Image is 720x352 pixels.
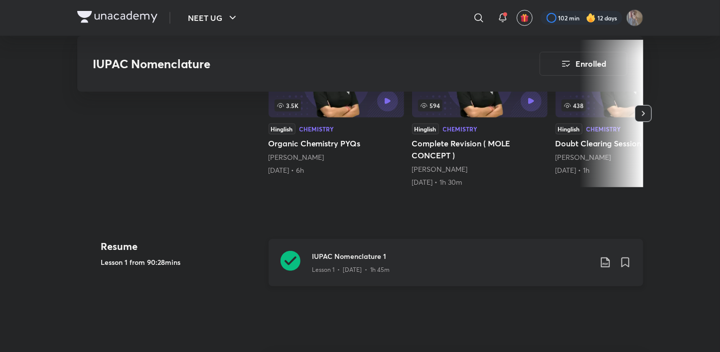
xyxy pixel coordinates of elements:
img: Company Logo [77,11,157,23]
div: Anushka Choudhary [556,152,691,162]
div: Anushka Choudhary [269,152,404,162]
div: 10th Jul • 1h 30m [412,177,548,187]
div: 20th Apr • 6h [269,165,404,175]
span: 3.5K [275,100,301,112]
a: IUPAC Nomenclature 1Lesson 1 • [DATE] • 1h 45m [269,239,643,298]
a: [PERSON_NAME] [556,152,611,162]
a: Organic Chemistry PYQs [269,40,404,175]
p: Lesson 1 • [DATE] • 1h 45m [312,265,390,274]
span: 438 [562,100,586,112]
h5: Complete Revision ( MOLE CONCEPT ) [412,137,548,161]
a: 3.5KHinglishChemistryOrganic Chemistry PYQs[PERSON_NAME][DATE] • 6h [269,40,404,175]
div: Hinglish [412,123,439,134]
img: streak [586,13,596,23]
div: Chemistry [443,126,478,132]
a: Complete Revision ( MOLE CONCEPT ) [412,40,548,187]
a: Company Logo [77,11,157,25]
div: Chemistry [299,126,334,132]
div: 5th Aug • 1h [556,165,691,175]
a: 594HinglishChemistryComplete Revision ( MOLE CONCEPT )[PERSON_NAME][DATE] • 1h 30m [412,40,548,187]
div: Hinglish [556,123,582,134]
h3: IUPAC Nomenclature [93,57,483,71]
button: avatar [517,10,533,26]
h5: Doubt Clearing Session [556,137,691,149]
span: 594 [418,100,442,112]
button: Enrolled [540,52,627,76]
div: Hinglish [269,123,295,134]
img: avatar [520,13,529,22]
a: 438HinglishChemistryDoubt Clearing Session[PERSON_NAME][DATE] • 1h [556,40,691,175]
h5: Lesson 1 from 90:28mins [101,257,261,267]
a: [PERSON_NAME] [269,152,324,162]
button: NEET UG [182,8,245,28]
h4: Resume [101,239,261,254]
a: [PERSON_NAME] [412,164,468,174]
div: Anushka Choudhary [412,164,548,174]
h5: Organic Chemistry PYQs [269,137,404,149]
img: shubhanshu yadav [626,9,643,26]
a: Doubt Clearing Session [556,40,691,175]
h3: IUPAC Nomenclature 1 [312,251,591,261]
